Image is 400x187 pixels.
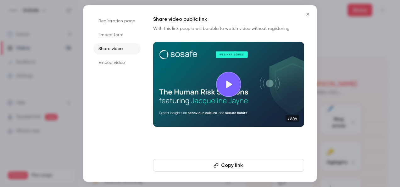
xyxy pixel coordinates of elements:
[302,8,314,20] button: Close
[153,25,304,32] p: With this link people will be able to watch video without registering
[93,29,141,41] li: Embed form
[153,159,304,172] button: Copy link
[153,15,304,23] h1: Share video public link
[93,43,141,54] li: Share video
[153,42,304,127] a: 58:44
[286,115,299,122] span: 58:44
[93,15,141,27] li: Registration page
[93,57,141,68] li: Embed video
